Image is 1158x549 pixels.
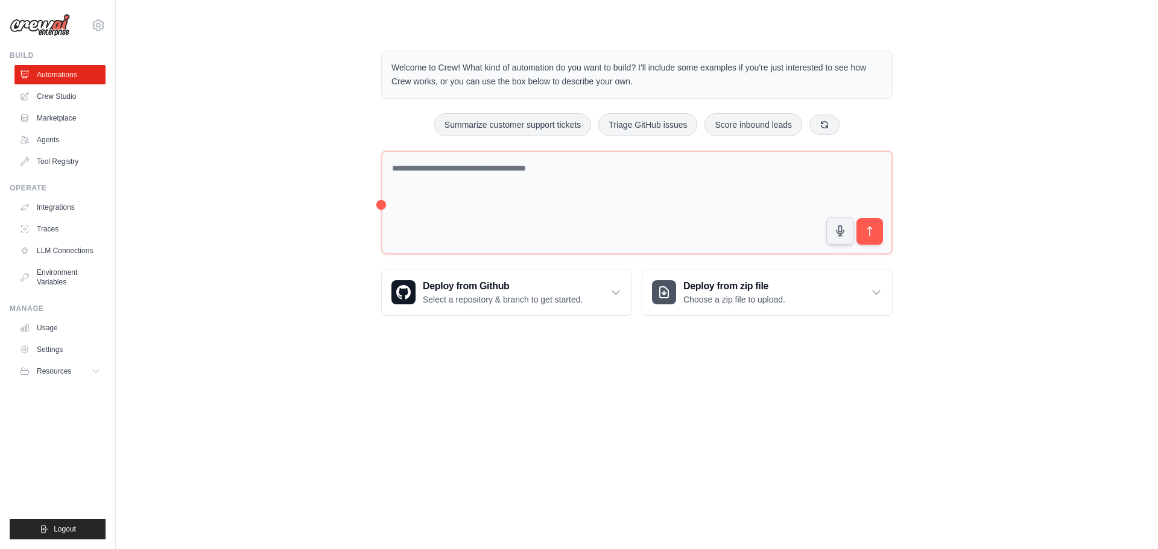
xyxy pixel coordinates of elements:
button: Triage GitHub issues [598,113,697,136]
div: Build [10,51,106,60]
a: Environment Variables [14,263,106,292]
button: Score inbound leads [704,113,802,136]
h3: Deploy from Github [423,279,583,293]
button: Resources [14,362,106,381]
a: Integrations [14,198,106,217]
span: Resources [37,366,71,376]
span: Logout [54,524,76,534]
div: Manage [10,304,106,313]
a: LLM Connections [14,241,106,260]
p: Welcome to Crew! What kind of automation do you want to build? I'll include some examples if you'... [391,61,882,89]
a: Traces [14,219,106,239]
img: Logo [10,14,70,37]
button: Logout [10,519,106,539]
a: Agents [14,130,106,149]
a: Settings [14,340,106,359]
a: Automations [14,65,106,84]
h3: Deploy from zip file [683,279,785,293]
div: Operate [10,183,106,193]
button: Summarize customer support tickets [434,113,591,136]
p: Choose a zip file to upload. [683,293,785,306]
p: Select a repository & branch to get started. [423,293,583,306]
a: Marketplace [14,108,106,128]
a: Usage [14,318,106,337]
a: Tool Registry [14,152,106,171]
a: Crew Studio [14,87,106,106]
